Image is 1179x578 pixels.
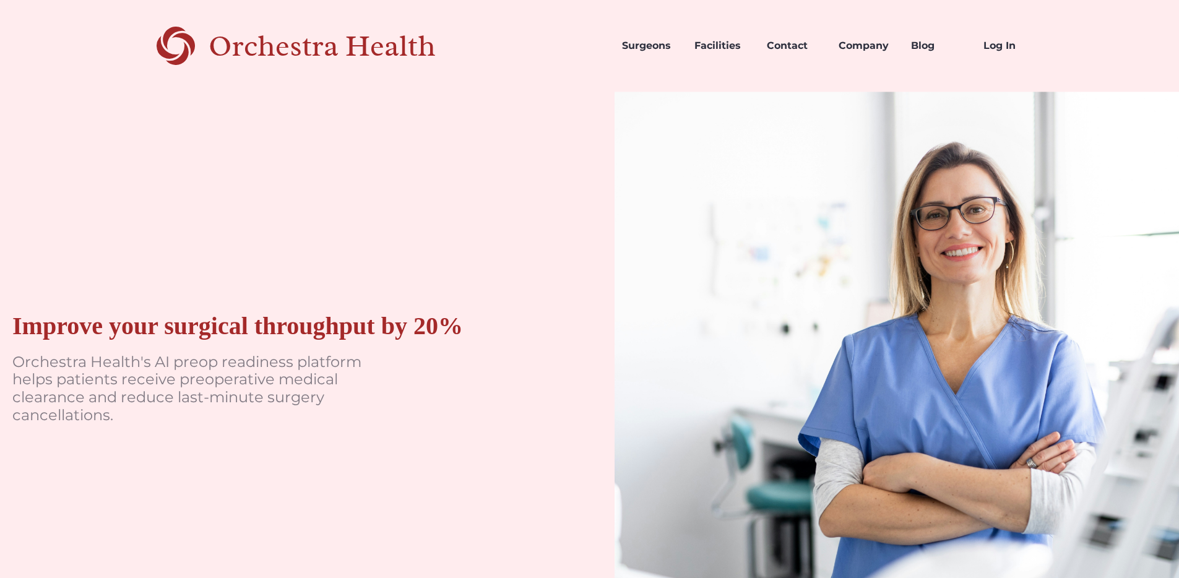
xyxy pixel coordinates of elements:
[757,25,829,67] a: Contact
[829,25,901,67] a: Company
[134,25,479,67] a: home
[12,311,463,341] div: Improve your surgical throughput by 20%
[685,25,757,67] a: Facilities
[612,25,685,67] a: Surgeons
[974,25,1046,67] a: Log In
[12,353,384,425] p: Orchestra Health's AI preop readiness platform helps patients receive preoperative medical cleara...
[209,33,479,59] div: Orchestra Health
[901,25,974,67] a: Blog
